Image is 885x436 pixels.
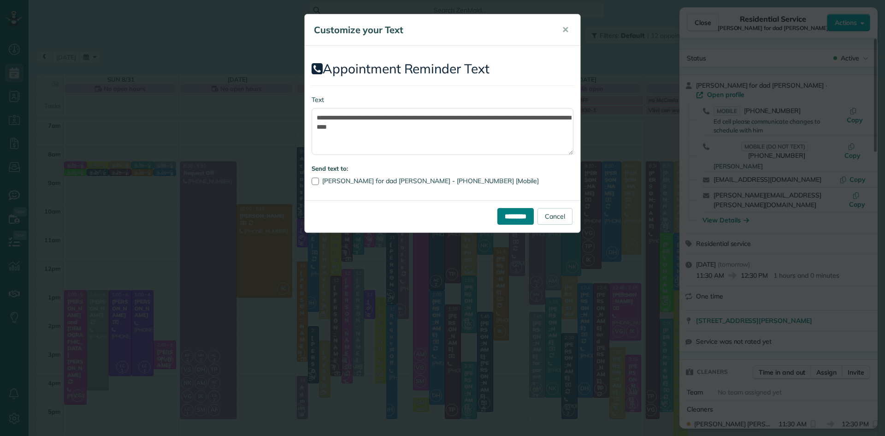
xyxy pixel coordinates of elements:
a: Cancel [537,208,572,225]
label: Text [312,95,573,104]
strong: Send text to: [312,165,348,172]
span: [PERSON_NAME] for dad [PERSON_NAME] - [PHONE_NUMBER] [Mobile] [322,177,539,185]
h2: Appointment Reminder Text [312,62,573,76]
span: ✕ [562,24,569,35]
h5: Customize your Text [314,24,549,36]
